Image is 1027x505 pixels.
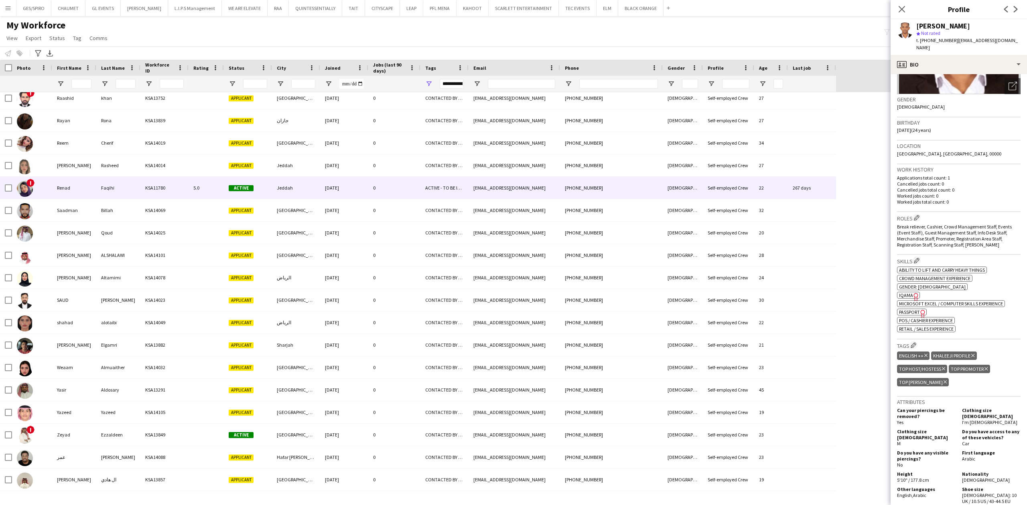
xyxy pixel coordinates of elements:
[189,177,224,199] div: 5.0
[121,0,168,16] button: [PERSON_NAME]
[272,199,320,221] div: [GEOGRAPHIC_DATA]
[140,446,189,468] div: KSA14088
[272,132,320,154] div: [GEOGRAPHIC_DATA]
[420,356,469,378] div: CONTACTED BY [PERSON_NAME]
[160,79,184,89] input: Workforce ID Filter Input
[703,132,754,154] div: Self-employed Crew
[597,0,618,16] button: ELM
[140,401,189,423] div: KSA14105
[703,154,754,176] div: Self-employed Crew
[560,154,663,176] div: [PHONE_NUMBER]
[272,311,320,333] div: الرياض
[272,154,320,176] div: Jeddah
[272,244,320,266] div: [GEOGRAPHIC_DATA]
[52,424,96,446] div: Zeyad
[754,356,788,378] div: 23
[663,379,703,401] div: [DEMOGRAPHIC_DATA]
[96,109,140,131] div: Rona
[469,311,560,333] div: [EMAIL_ADDRESS][DOMAIN_NAME]
[663,469,703,491] div: [DEMOGRAPHIC_DATA]
[222,0,268,16] button: WE ARE ELEVATE
[891,4,1027,14] h3: Profile
[703,334,754,356] div: Self-employed Crew
[469,356,560,378] div: [EMAIL_ADDRESS][DOMAIN_NAME]
[52,311,96,333] div: shahad
[86,33,111,43] a: Comms
[96,289,140,311] div: [PERSON_NAME]
[703,446,754,468] div: Self-employed Crew
[469,222,560,244] div: [EMAIL_ADDRESS][DOMAIN_NAME]
[272,177,320,199] div: Jeddah
[469,401,560,423] div: [EMAIL_ADDRESS][DOMAIN_NAME]
[754,199,788,221] div: 32
[368,177,420,199] div: 0
[272,446,320,468] div: Hafar [PERSON_NAME]
[368,132,420,154] div: 0
[663,334,703,356] div: [DEMOGRAPHIC_DATA]
[754,267,788,289] div: 24
[469,446,560,468] div: [EMAIL_ADDRESS][DOMAIN_NAME]
[663,87,703,109] div: [DEMOGRAPHIC_DATA]
[722,79,749,89] input: Profile Filter Input
[754,379,788,401] div: 45
[560,289,663,311] div: [PHONE_NUMBER]
[560,401,663,423] div: [PHONE_NUMBER]
[17,248,33,264] img: SALMAN ALSHALAWI
[469,109,560,131] div: [EMAIL_ADDRESS][DOMAIN_NAME]
[579,79,658,89] input: Phone Filter Input
[368,244,420,266] div: 0
[368,154,420,176] div: 0
[320,132,368,154] div: [DATE]
[96,356,140,378] div: Almuaither
[420,154,469,176] div: CONTACTED BY [PERSON_NAME]
[320,289,368,311] div: [DATE]
[425,80,432,87] button: Open Filter Menu
[703,379,754,401] div: Self-employed Crew
[368,424,420,446] div: 0
[272,109,320,131] div: جازان
[703,87,754,109] div: Self-employed Crew
[469,379,560,401] div: [EMAIL_ADDRESS][DOMAIN_NAME]
[663,199,703,221] div: [DEMOGRAPHIC_DATA]
[368,446,420,468] div: 0
[116,79,136,89] input: Last Name Filter Input
[96,311,140,333] div: alotaibi
[618,0,664,16] button: BLACK ORANGE
[368,199,420,221] div: 0
[703,267,754,289] div: Self-employed Crew
[17,405,33,421] img: Yazeed Yazeed
[52,469,96,491] div: [PERSON_NAME]
[420,469,469,491] div: CONTACTED BY [PERSON_NAME]
[320,267,368,289] div: [DATE]
[469,289,560,311] div: [EMAIL_ADDRESS][DOMAIN_NAME]
[96,222,140,244] div: Qoud
[96,334,140,356] div: Elgamri
[420,334,469,356] div: CONTACTED BY [PERSON_NAME]
[916,37,958,43] span: t. [PHONE_NUMBER]
[320,446,368,468] div: [DATE]
[560,446,663,468] div: [PHONE_NUMBER]
[916,37,1018,50] span: | [EMAIL_ADDRESS][DOMAIN_NAME]
[96,244,140,266] div: ALSHALAWI
[560,87,663,109] div: [PHONE_NUMBER]
[420,109,469,131] div: CONTACTED BY [PERSON_NAME]
[320,177,368,199] div: [DATE]
[17,203,33,219] img: Saadman Billah
[368,401,420,423] div: 0
[560,267,663,289] div: [PHONE_NUMBER]
[140,222,189,244] div: KSA14025
[272,87,320,109] div: [GEOGRAPHIC_DATA]
[140,424,189,446] div: KSA13849
[368,87,420,109] div: 0
[703,199,754,221] div: Self-employed Crew
[17,450,33,466] img: عمر ابراهيم
[96,177,140,199] div: Faqihi
[560,244,663,266] div: [PHONE_NUMBER]
[272,424,320,446] div: [GEOGRAPHIC_DATA]
[703,356,754,378] div: Self-employed Crew
[6,34,18,42] span: View
[96,401,140,423] div: Yazeed
[339,79,363,89] input: Joined Filter Input
[469,87,560,109] div: [EMAIL_ADDRESS][DOMAIN_NAME]
[931,351,976,360] div: KHALEEJI PROFILE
